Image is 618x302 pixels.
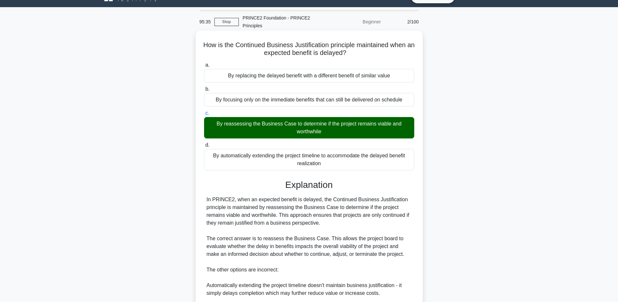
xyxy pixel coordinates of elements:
a: Stop [214,18,239,26]
div: 2/100 [385,15,423,28]
div: By replacing the delayed benefit with a different benefit of similar value [204,69,414,83]
h3: Explanation [208,179,410,190]
div: 95:35 [196,15,214,28]
div: By automatically extending the project timeline to accommodate the delayed benefit realization [204,149,414,170]
h5: How is the Continued Business Justification principle maintained when an expected benefit is dela... [203,41,415,57]
span: a. [205,62,210,68]
div: By focusing only on the immediate benefits that can still be delivered on schedule [204,93,414,107]
span: d. [205,142,210,148]
div: PRINCE2 Foundation - PRINCE2 Principles [239,11,328,32]
div: By reassessing the Business Case to determine if the project remains viable and worthwhile [204,117,414,138]
span: c. [205,110,209,116]
div: Beginner [328,15,385,28]
span: b. [205,86,210,92]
